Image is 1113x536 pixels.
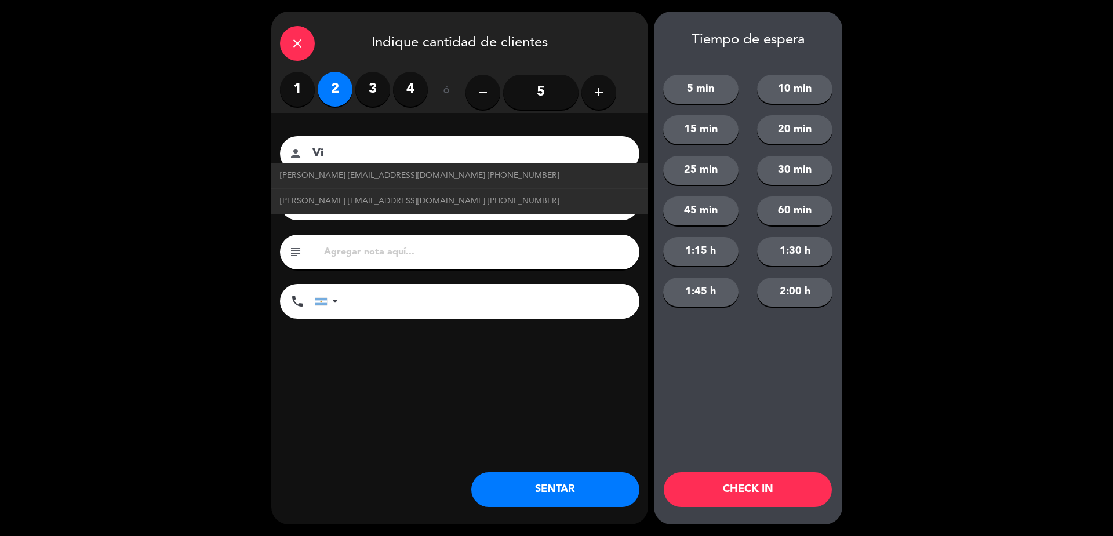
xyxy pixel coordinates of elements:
[663,278,739,307] button: 1:45 h
[471,472,639,507] button: SENTAR
[315,285,342,318] div: Argentina: +54
[663,237,739,266] button: 1:15 h
[428,72,465,112] div: ó
[355,72,390,107] label: 3
[757,156,832,185] button: 30 min
[757,75,832,104] button: 10 min
[280,169,559,183] span: [PERSON_NAME] [EMAIL_ADDRESS][DOMAIN_NAME] [PHONE_NUMBER]
[757,196,832,225] button: 60 min
[757,278,832,307] button: 2:00 h
[289,245,303,259] i: subject
[289,147,303,161] i: person
[290,294,304,308] i: phone
[663,115,739,144] button: 15 min
[465,75,500,110] button: remove
[592,85,606,99] i: add
[757,115,832,144] button: 20 min
[271,12,648,72] div: Indique cantidad de clientes
[757,237,832,266] button: 1:30 h
[581,75,616,110] button: add
[476,85,490,99] i: remove
[318,72,352,107] label: 2
[280,195,559,208] span: [PERSON_NAME] [EMAIL_ADDRESS][DOMAIN_NAME] [PHONE_NUMBER]
[393,72,428,107] label: 4
[663,156,739,185] button: 25 min
[280,72,315,107] label: 1
[664,472,832,507] button: CHECK IN
[311,144,624,164] input: Nombre del cliente
[323,244,631,260] input: Agregar nota aquí...
[290,37,304,50] i: close
[663,196,739,225] button: 45 min
[663,75,739,104] button: 5 min
[654,32,842,49] div: Tiempo de espera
